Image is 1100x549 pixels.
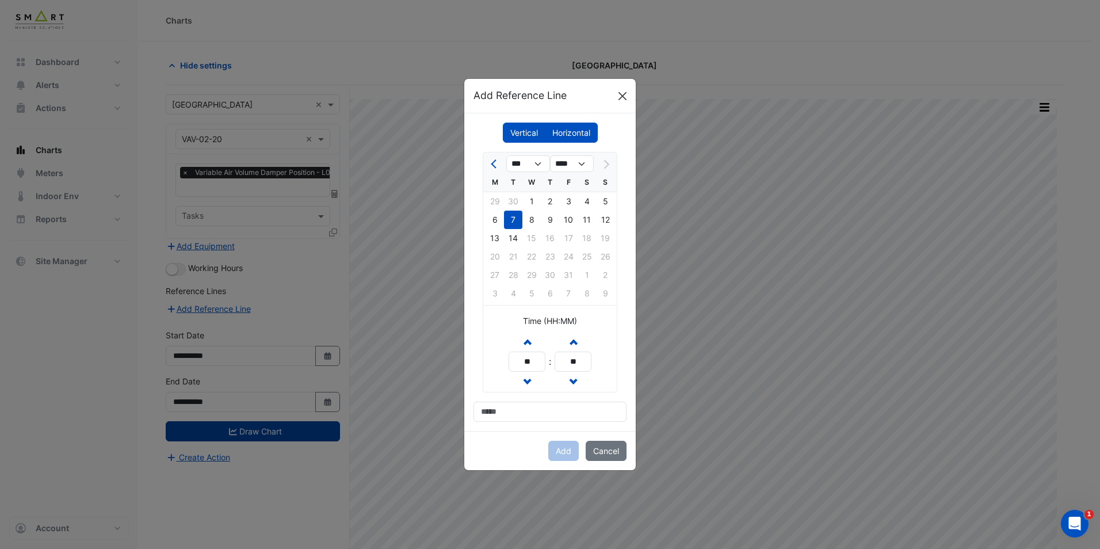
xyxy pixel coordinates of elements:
[522,211,541,229] div: 8
[586,441,627,461] button: Cancel
[504,192,522,211] div: 30
[503,123,545,143] label: Vertical
[504,192,522,211] div: Tuesday, September 30, 2025
[506,155,550,173] select: Select month
[504,211,522,229] div: 7
[522,192,541,211] div: 1
[509,352,545,372] input: Hours
[559,211,578,229] div: Friday, October 10, 2025
[522,192,541,211] div: Wednesday, October 1, 2025
[559,211,578,229] div: 10
[596,192,614,211] div: 5
[486,173,504,192] div: M
[578,192,596,211] div: Saturday, October 4, 2025
[559,192,578,211] div: 3
[559,192,578,211] div: Friday, October 3, 2025
[541,211,559,229] div: Thursday, October 9, 2025
[614,87,631,105] button: Close
[522,173,541,192] div: W
[1061,510,1088,537] iframe: Intercom live chat
[545,123,598,143] label: Horizontal
[578,211,596,229] div: 11
[578,192,596,211] div: 4
[555,352,591,372] input: Minutes
[504,229,522,247] div: 14
[523,315,577,327] label: Time (HH:MM)
[504,229,522,247] div: Tuesday, October 14, 2025
[578,173,596,192] div: S
[550,155,594,173] select: Select year
[504,173,522,192] div: T
[541,173,559,192] div: T
[486,229,504,247] div: Monday, October 13, 2025
[545,354,555,368] div: :
[504,211,522,229] div: Tuesday, October 7, 2025
[596,211,614,229] div: Sunday, October 12, 2025
[473,88,567,103] h5: Add Reference Line
[596,173,614,192] div: S
[596,192,614,211] div: Sunday, October 5, 2025
[596,211,614,229] div: 12
[486,229,504,247] div: 13
[541,192,559,211] div: Thursday, October 2, 2025
[522,211,541,229] div: Wednesday, October 8, 2025
[1084,510,1094,519] span: 1
[541,192,559,211] div: 2
[541,211,559,229] div: 9
[486,211,504,229] div: Monday, October 6, 2025
[559,173,578,192] div: F
[486,211,504,229] div: 6
[488,155,502,173] button: Previous month
[578,211,596,229] div: Saturday, October 11, 2025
